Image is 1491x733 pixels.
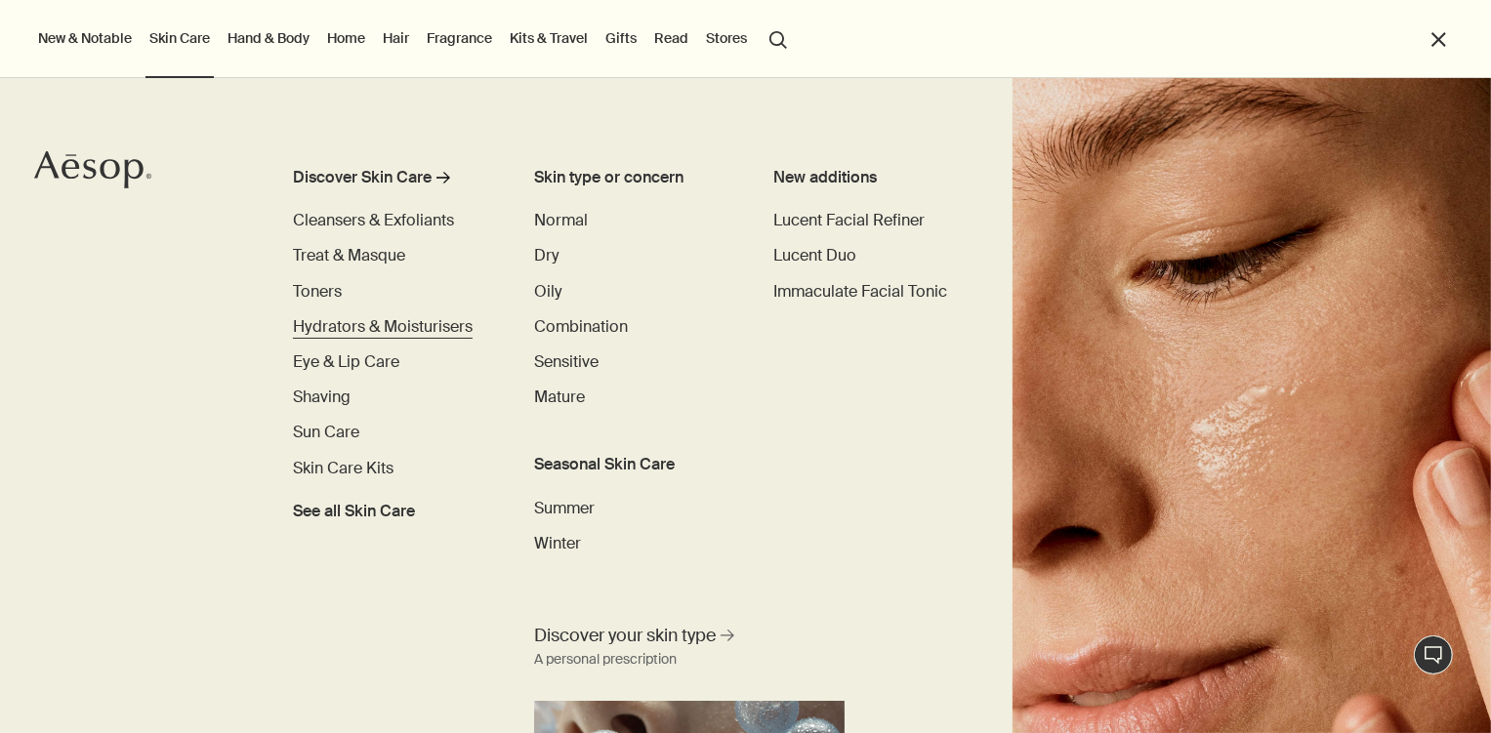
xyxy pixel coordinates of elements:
span: Sensitive [534,351,599,372]
span: Eye & Lip Care [293,351,399,372]
a: Mature [534,386,585,409]
span: Shaving [293,387,351,407]
span: Lucent Facial Refiner [773,210,925,230]
span: Summer [534,498,595,518]
span: Lucent Duo [773,245,856,265]
a: Combination [534,315,628,339]
button: Close the Menu [1428,28,1450,51]
a: Shaving [293,386,351,409]
a: Skin Care [145,25,214,51]
span: Winter [534,533,581,553]
div: Discover Skin Care [293,166,432,189]
span: Treat & Masque [293,245,405,265]
span: Immaculate Facial Tonic [773,281,947,302]
a: Winter [534,532,581,555]
span: Discover your skin type [534,624,716,648]
h3: Skin type or concern [534,166,728,189]
span: Toners [293,281,342,302]
a: Kits & Travel [506,25,592,51]
a: Cleansers & Exfoliants [293,209,454,232]
div: New additions [773,166,968,189]
a: Normal [534,209,588,232]
span: Cleansers & Exfoliants [293,210,454,230]
span: See all Skin Care [293,500,415,523]
span: Hydrators & Moisturisers [293,316,473,337]
a: Hydrators & Moisturisers [293,315,473,339]
a: Hair [379,25,413,51]
a: Lucent Duo [773,244,856,267]
a: Lucent Facial Refiner [773,209,925,232]
a: Sensitive [534,350,599,374]
svg: Aesop [34,150,151,189]
h3: Seasonal Skin Care [534,453,728,476]
img: Woman holding her face with her hands [1013,78,1491,733]
a: Home [323,25,369,51]
a: See all Skin Care [293,492,415,523]
a: Sun Care [293,421,359,444]
span: Dry [534,245,559,265]
a: Gifts [601,25,641,51]
button: New & Notable [34,25,136,51]
span: Combination [534,316,628,337]
a: Oily [534,280,562,304]
a: Treat & Masque [293,244,405,267]
span: Oily [534,281,562,302]
span: Mature [534,387,585,407]
a: Aesop [34,150,151,194]
a: Dry [534,244,559,267]
a: Hand & Body [224,25,313,51]
div: A personal prescription [534,648,677,672]
a: Toners [293,280,342,304]
button: Open search [761,20,796,57]
a: Discover Skin Care [293,166,489,197]
a: Summer [534,497,595,520]
a: Read [650,25,692,51]
span: Skin Care Kits [293,458,393,478]
span: Normal [534,210,588,230]
a: Immaculate Facial Tonic [773,280,947,304]
a: Skin Care Kits [293,457,393,480]
button: Live Assistance [1414,635,1453,674]
a: Fragrance [423,25,496,51]
span: Sun Care [293,422,359,442]
button: Stores [702,25,751,51]
a: Eye & Lip Care [293,350,399,374]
